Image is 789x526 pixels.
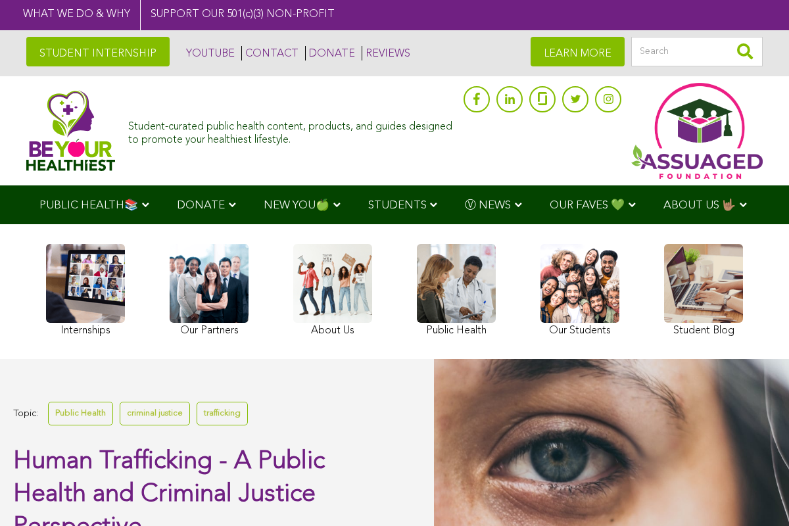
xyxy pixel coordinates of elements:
[13,405,38,423] span: Topic:
[531,37,625,66] a: LEARN MORE
[362,46,410,60] a: REVIEWS
[663,200,736,211] span: ABOUT US 🤟🏽
[723,463,789,526] iframe: Chat Widget
[39,200,138,211] span: PUBLIC HEALTH📚
[465,200,511,211] span: Ⓥ NEWS
[26,37,170,66] a: STUDENT INTERNSHIP
[368,200,427,211] span: STUDENTS
[631,37,763,66] input: Search
[550,200,625,211] span: OUR FAVES 💚
[48,402,113,425] a: Public Health
[264,200,329,211] span: NEW YOU🍏
[538,92,547,105] img: glassdoor
[631,83,763,179] img: Assuaged App
[128,114,457,146] div: Student-curated public health content, products, and guides designed to promote your healthiest l...
[183,46,235,60] a: YOUTUBE
[305,46,355,60] a: DONATE
[120,402,190,425] a: criminal justice
[26,90,115,171] img: Assuaged
[20,185,769,224] div: Navigation Menu
[241,46,299,60] a: CONTACT
[197,402,248,425] a: trafficking
[177,200,225,211] span: DONATE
